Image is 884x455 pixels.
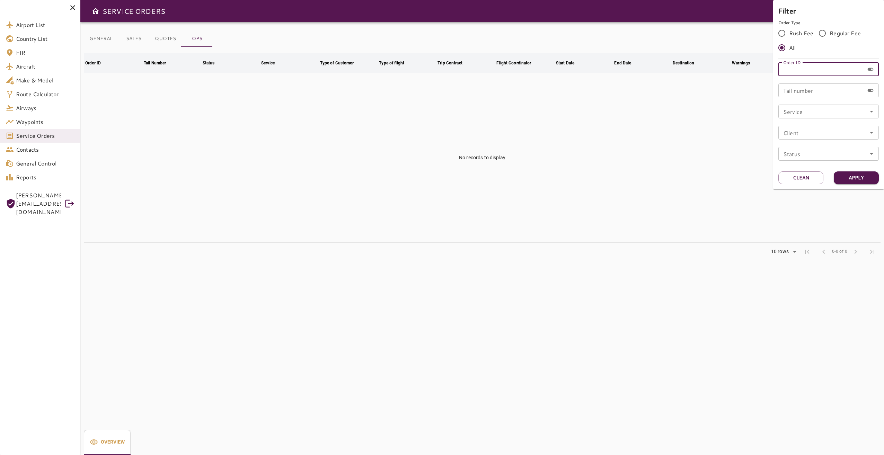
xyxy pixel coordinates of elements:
[783,59,801,65] label: Order ID
[789,44,796,52] span: All
[778,5,879,16] h6: Filter
[778,20,879,26] p: Order Type
[834,171,879,184] button: Apply
[867,149,876,159] button: Open
[789,29,813,37] span: Rush Fee
[778,26,879,55] div: rushFeeOrder
[867,128,876,137] button: Open
[830,29,861,37] span: Regular Fee
[867,107,876,116] button: Open
[778,171,823,184] button: Clean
